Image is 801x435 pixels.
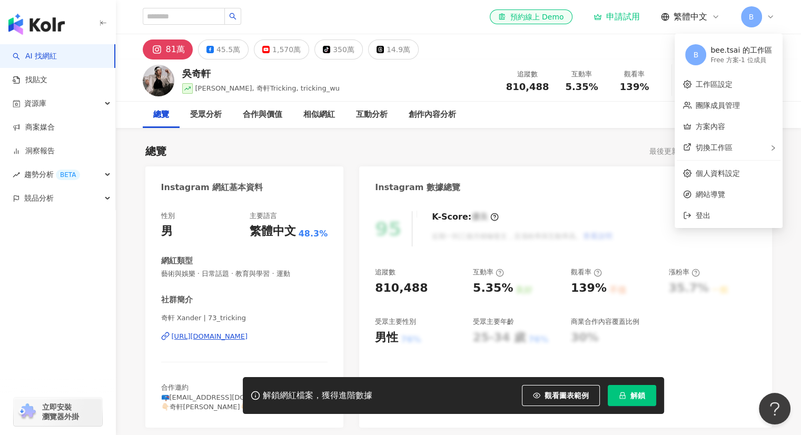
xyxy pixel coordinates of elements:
button: 350萬 [314,39,363,60]
span: B [693,49,698,61]
a: 團隊成員管理 [696,101,740,110]
div: 男性 [375,330,398,346]
button: 觀看圖表範例 [522,385,600,406]
div: 互動分析 [356,108,388,121]
span: 藝術與娛樂 · 日常話題 · 教育與學習 · 運動 [161,269,328,279]
a: 預約線上 Demo [490,9,572,24]
div: 810,488 [375,280,428,296]
span: 資源庫 [24,92,46,115]
a: 商案媒合 [13,122,55,133]
a: 方案內容 [696,122,725,131]
img: chrome extension [17,403,37,420]
div: 139% [571,280,607,296]
div: 繁體中文 [250,223,296,240]
div: 預約線上 Demo [498,12,563,22]
div: 主要語言 [250,211,277,221]
div: [URL][DOMAIN_NAME] [172,332,248,341]
span: [PERSON_NAME], 奇軒Tricking, tricking_wu [195,84,340,92]
div: 受眾主要性別 [375,317,416,327]
div: 男 [161,223,173,240]
span: 網站導覽 [696,189,774,200]
div: 總覽 [145,144,166,159]
div: 追蹤數 [506,69,549,80]
span: rise [13,171,20,179]
a: 申請試用 [594,12,640,22]
div: 合作與價值 [243,108,282,121]
a: 個人資料設定 [696,169,740,177]
div: BETA [56,170,80,180]
span: search [229,13,236,20]
a: [URL][DOMAIN_NAME] [161,332,328,341]
div: 追蹤數 [375,268,395,277]
div: 350萬 [333,42,354,57]
button: 1,570萬 [254,39,309,60]
img: logo [8,14,65,35]
div: 45.5萬 [216,42,240,57]
a: 洞察報告 [13,146,55,156]
div: 觀看率 [615,69,655,80]
div: 最後更新日期：[DATE] [649,147,726,155]
span: 解鎖 [630,391,645,400]
span: right [770,145,776,151]
div: 81萬 [166,42,185,57]
button: 14.9萬 [368,39,419,60]
span: 切換工作區 [696,143,733,152]
div: 受眾主要年齡 [473,317,514,327]
div: 商業合作內容覆蓋比例 [571,317,639,327]
div: 創作內容分析 [409,108,456,121]
div: 網紅類型 [161,255,193,266]
div: 解鎖網紅檔案，獲得進階數據 [263,390,372,401]
a: searchAI 找網紅 [13,51,57,62]
div: 14.9萬 [387,42,410,57]
div: 性別 [161,211,175,221]
button: 解鎖 [608,385,656,406]
div: 漲粉率 [669,268,700,277]
div: 吳奇軒 [182,67,340,80]
div: 互動率 [562,69,602,80]
div: 互動率 [473,268,504,277]
span: 立即安裝 瀏覽器外掛 [42,402,79,421]
a: 工作區設定 [696,80,733,88]
div: Instagram 數據總覽 [375,182,460,193]
button: 81萬 [143,39,193,60]
span: B [749,11,754,23]
span: 5.35% [565,82,598,92]
div: 社群簡介 [161,294,193,305]
div: 總覽 [153,108,169,121]
span: 繁體中文 [674,11,707,23]
div: Free 方案 - 1 位成員 [710,56,772,65]
span: 810,488 [506,81,549,92]
div: 相似網紅 [303,108,335,121]
a: 找貼文 [13,75,47,85]
span: 奇軒 Xander | 73_tricking [161,313,328,323]
div: 觀看率 [571,268,602,277]
div: 5.35% [473,280,513,296]
img: KOL Avatar [143,65,174,96]
span: 競品分析 [24,186,54,210]
div: Instagram 網紅基本資料 [161,182,263,193]
span: 139% [620,82,649,92]
span: 登出 [696,211,710,220]
span: 觀看圖表範例 [545,391,589,400]
span: 趨勢分析 [24,163,80,186]
a: chrome extension立即安裝 瀏覽器外掛 [14,398,102,426]
button: 45.5萬 [198,39,249,60]
span: lock [619,392,626,399]
span: 48.3% [299,228,328,240]
div: 1,570萬 [272,42,301,57]
div: bee.tsai 的工作區 [710,45,772,56]
div: K-Score : [432,211,499,223]
div: 受眾分析 [190,108,222,121]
